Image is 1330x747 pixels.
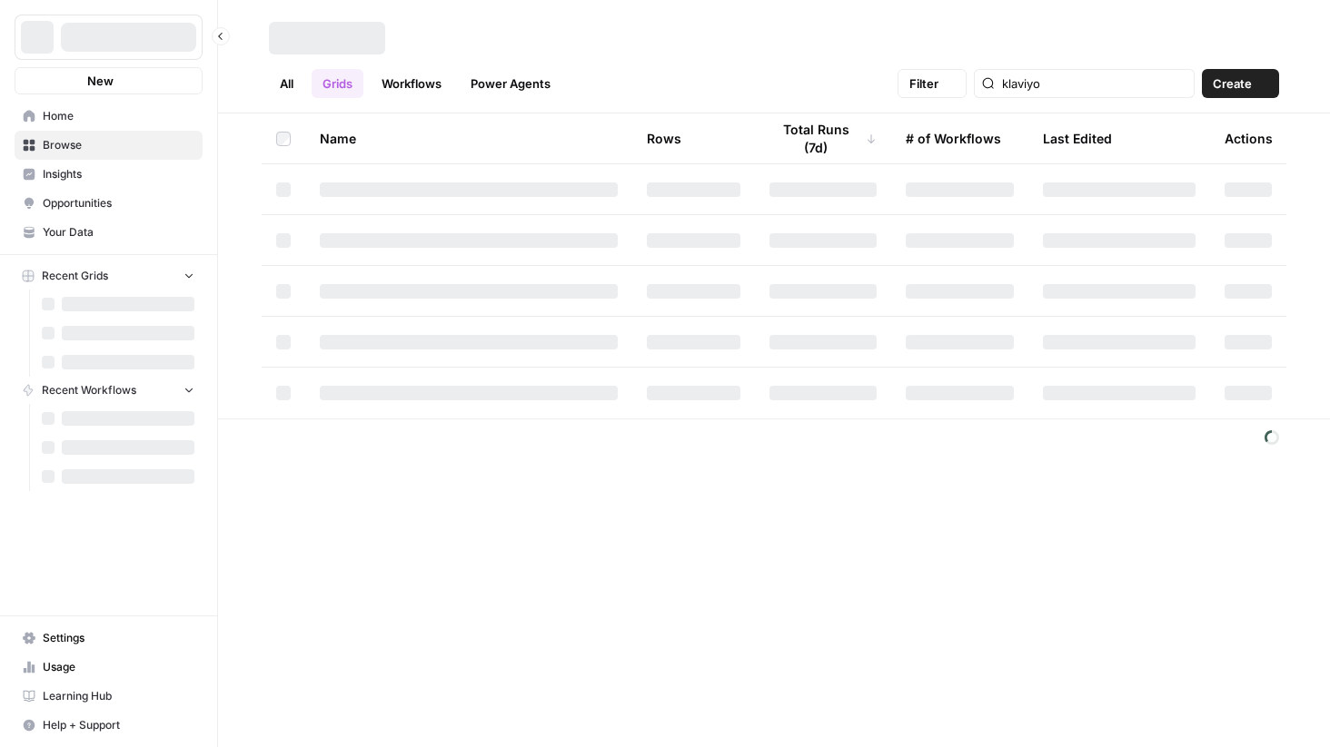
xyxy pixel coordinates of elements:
[15,218,203,247] a: Your Data
[15,711,203,740] button: Help + Support
[769,113,877,163] div: Total Runs (7d)
[15,189,203,218] a: Opportunities
[43,688,194,704] span: Learning Hub
[87,72,114,90] span: New
[1043,113,1112,163] div: Last Edited
[15,653,203,682] a: Usage
[15,102,203,131] a: Home
[312,69,363,98] a: Grids
[647,113,681,163] div: Rows
[460,69,561,98] a: Power Agents
[43,195,194,211] span: Opportunities
[906,113,1001,163] div: # of Workflows
[43,659,194,675] span: Usage
[43,717,194,733] span: Help + Support
[15,624,203,653] a: Settings
[43,630,194,646] span: Settings
[269,69,304,98] a: All
[15,682,203,711] a: Learning Hub
[1002,74,1186,93] input: Search
[15,160,203,189] a: Insights
[42,268,108,284] span: Recent Grids
[15,262,203,290] button: Recent Grids
[909,74,938,93] span: Filter
[371,69,452,98] a: Workflows
[1202,69,1279,98] button: Create
[320,113,618,163] div: Name
[43,137,194,153] span: Browse
[43,108,194,124] span: Home
[898,69,967,98] button: Filter
[15,67,203,94] button: New
[15,377,203,404] button: Recent Workflows
[1225,113,1273,163] div: Actions
[42,382,136,398] span: Recent Workflows
[43,224,194,241] span: Your Data
[43,166,194,182] span: Insights
[1213,74,1252,93] span: Create
[15,131,203,160] a: Browse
